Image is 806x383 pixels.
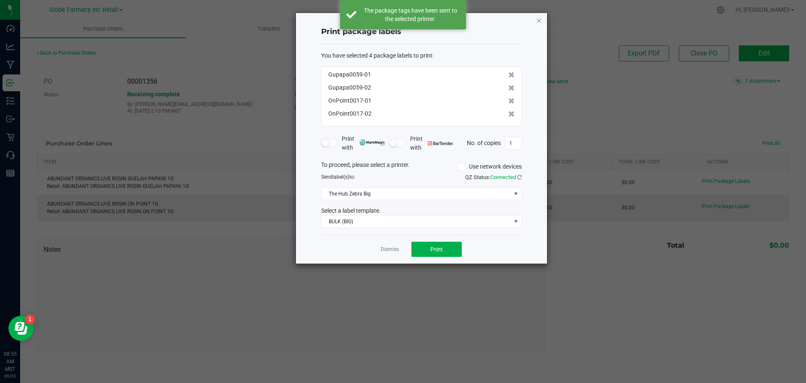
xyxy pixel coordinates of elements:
[322,188,511,200] span: The Hub Zebra Big
[315,206,528,215] div: Select a label template.
[328,109,372,118] span: OnPoint0017-02
[381,246,399,253] a: Dismiss
[322,216,511,227] span: BULK (BIG)
[411,242,462,257] button: Print
[428,141,453,145] img: bartender.png
[490,174,516,180] span: Connected
[25,314,35,325] iframe: Resource center unread badge
[361,6,460,23] div: The package tags have been sent to the selected printer.
[315,161,528,173] div: To proceed, please select a printer.
[321,174,355,180] span: Send to:
[359,139,385,145] img: mark_magic_cybra.png
[465,174,522,180] span: QZ Status:
[328,96,372,105] span: OnPoint0017-01
[467,139,501,146] span: No. of copies
[328,70,371,79] span: Gupapa0059-01
[321,51,522,60] div: :
[430,246,443,253] span: Print
[321,52,432,59] span: You have selected 4 package labels to print
[321,26,522,37] h4: Print package labels
[458,162,522,171] label: Use network devices
[342,135,385,152] span: Print with
[332,174,349,180] span: label(s)
[8,316,34,341] iframe: Resource center
[410,135,453,152] span: Print with
[328,83,371,92] span: Gupapa0059-02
